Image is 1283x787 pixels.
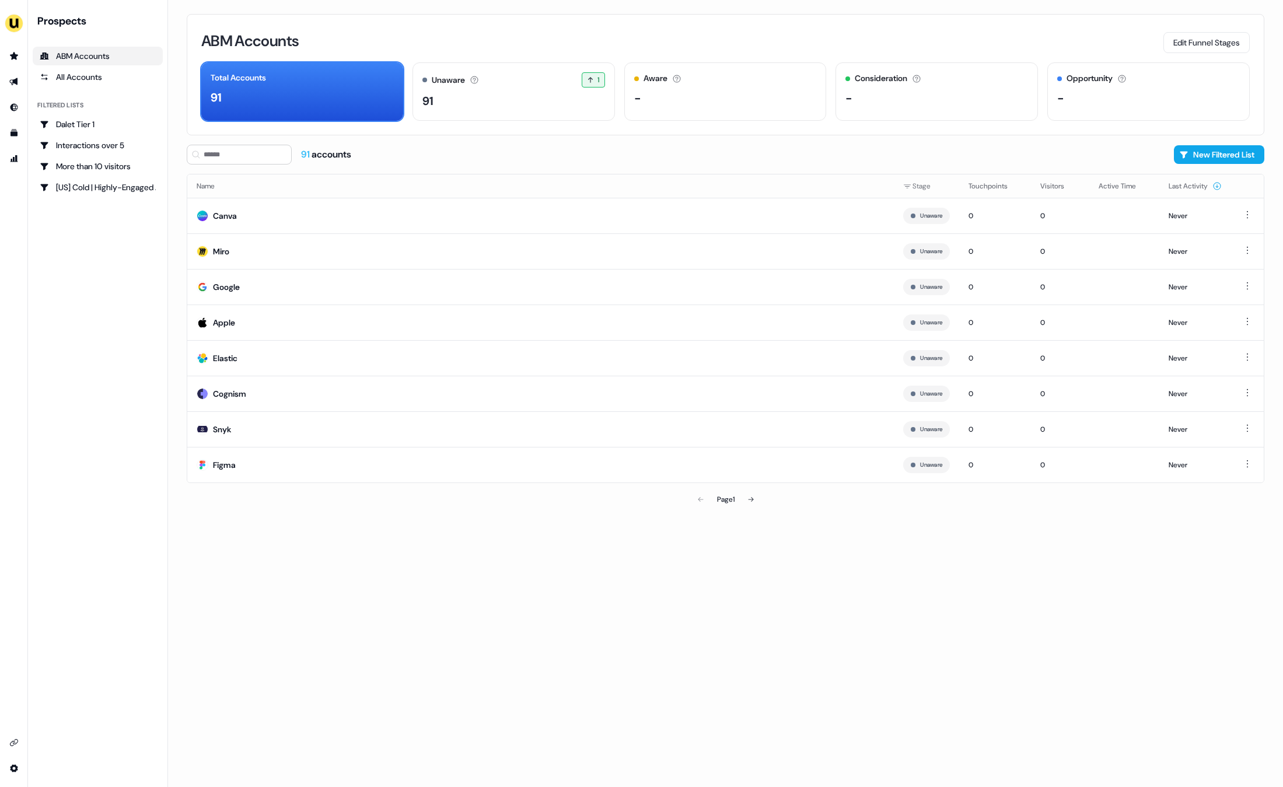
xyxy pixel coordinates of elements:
div: - [634,89,641,107]
div: Filtered lists [37,100,83,110]
div: Dalet Tier 1 [40,118,156,130]
a: Go to integrations [5,733,23,752]
div: Figma [213,459,236,471]
div: 0 [969,352,1022,364]
div: Elastic [213,352,237,364]
div: 91 [211,89,222,106]
div: Miro [213,246,229,257]
div: accounts [301,148,351,161]
div: 0 [969,281,1022,293]
div: 0 [969,317,1022,328]
div: 0 [969,459,1022,471]
button: Visitors [1040,176,1078,197]
div: Apple [213,317,235,328]
div: More than 10 visitors [40,160,156,172]
div: 0 [1040,281,1080,293]
div: Total Accounts [211,72,266,84]
div: ABM Accounts [40,50,156,62]
div: All Accounts [40,71,156,83]
a: Go to More than 10 visitors [33,157,163,176]
div: Consideration [855,72,907,85]
div: Never [1169,388,1222,400]
div: Stage [903,180,950,192]
span: 1 [597,74,599,86]
div: 91 [422,92,434,110]
button: New Filtered List [1174,145,1264,164]
div: 0 [1040,352,1080,364]
a: Go to templates [5,124,23,142]
h3: ABM Accounts [201,33,299,48]
a: ABM Accounts [33,47,163,65]
div: 0 [1040,210,1080,222]
a: Go to integrations [5,759,23,778]
div: Never [1169,281,1222,293]
button: Unaware [920,211,942,221]
div: Prospects [37,14,163,28]
div: 0 [1040,424,1080,435]
div: 0 [1040,317,1080,328]
div: Cognism [213,388,246,400]
button: Edit Funnel Stages [1163,32,1250,53]
button: Unaware [920,353,942,363]
div: 0 [969,424,1022,435]
div: 0 [1040,246,1080,257]
div: Never [1169,317,1222,328]
button: Unaware [920,460,942,470]
div: Page 1 [717,494,735,505]
div: [US] Cold | Highly-Engaged Accounts [40,181,156,193]
a: Go to Interactions over 5 [33,136,163,155]
div: Google [213,281,240,293]
div: Aware [644,72,667,85]
a: Go to [US] Cold | Highly-Engaged Accounts [33,178,163,197]
div: 0 [1040,388,1080,400]
button: Touchpoints [969,176,1022,197]
div: 0 [969,210,1022,222]
div: 0 [1040,459,1080,471]
span: 91 [301,148,312,160]
button: Unaware [920,246,942,257]
th: Name [187,174,894,198]
div: Never [1169,352,1222,364]
a: Go to Dalet Tier 1 [33,115,163,134]
div: 0 [969,388,1022,400]
div: 0 [969,246,1022,257]
button: Unaware [920,317,942,328]
a: Go to Inbound [5,98,23,117]
div: Never [1169,424,1222,435]
button: Unaware [920,424,942,435]
div: Snyk [213,424,231,435]
a: Go to attribution [5,149,23,168]
a: Go to prospects [5,47,23,65]
div: - [1057,89,1064,107]
div: Interactions over 5 [40,139,156,151]
button: Active Time [1099,176,1150,197]
div: Unaware [432,74,465,86]
div: Never [1169,459,1222,471]
button: Unaware [920,282,942,292]
a: All accounts [33,68,163,86]
div: Never [1169,210,1222,222]
button: Last Activity [1169,176,1222,197]
div: Canva [213,210,237,222]
div: Opportunity [1067,72,1113,85]
div: - [845,89,852,107]
div: Never [1169,246,1222,257]
button: Unaware [920,389,942,399]
a: Go to outbound experience [5,72,23,91]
